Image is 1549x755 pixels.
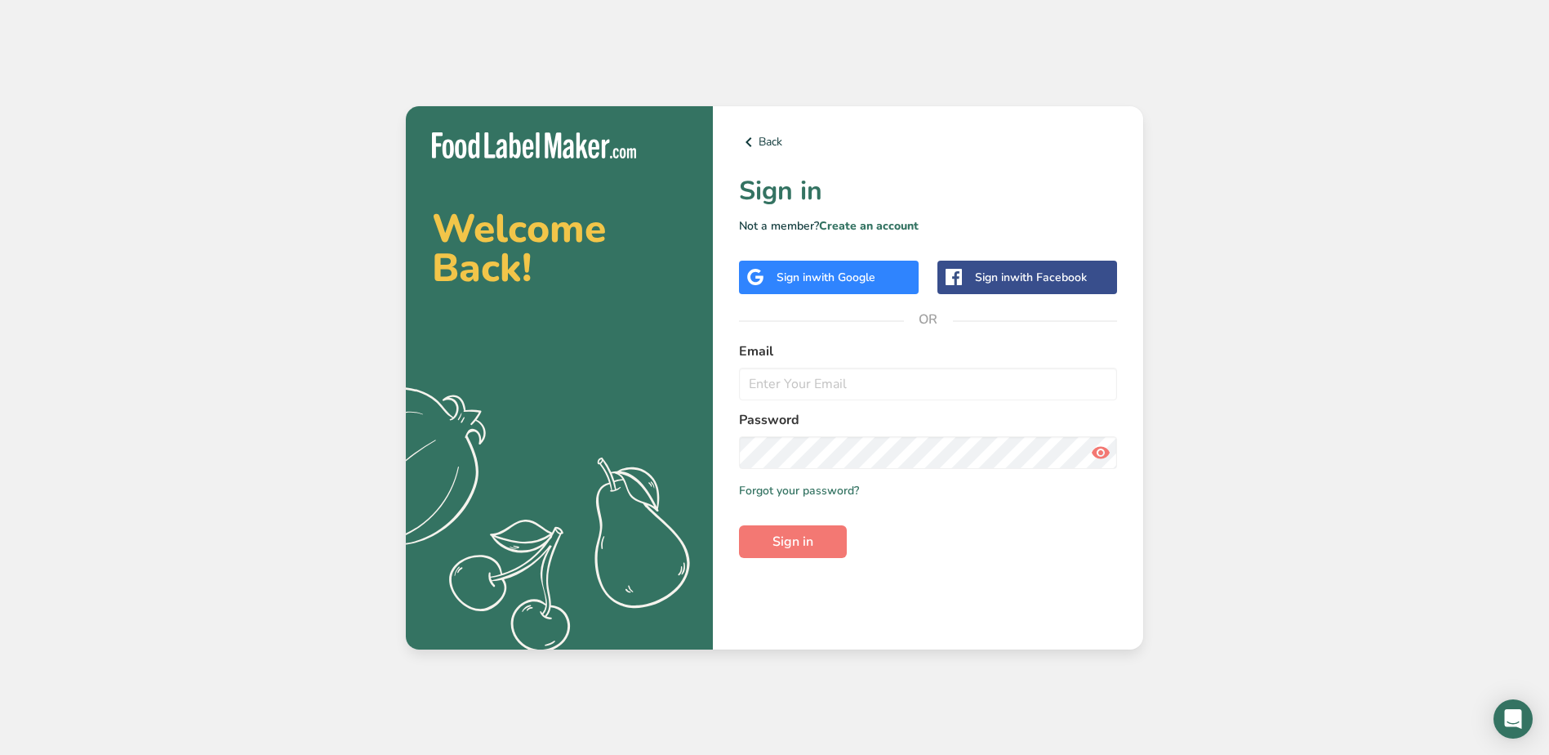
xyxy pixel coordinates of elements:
[432,132,636,159] img: Food Label Maker
[772,532,813,552] span: Sign in
[812,270,875,285] span: with Google
[739,482,859,499] a: Forgot your password?
[739,525,847,558] button: Sign in
[432,209,687,288] h2: Welcome Back!
[904,295,953,344] span: OR
[1493,699,1533,739] div: Open Intercom Messenger
[777,269,875,286] div: Sign in
[739,172,1117,211] h1: Sign in
[739,410,1117,430] label: Password
[739,368,1117,400] input: Enter Your Email
[739,217,1117,235] p: Not a member?
[975,269,1087,286] div: Sign in
[819,218,919,234] a: Create an account
[739,342,1117,361] label: Email
[739,132,1117,152] a: Back
[1010,270,1087,285] span: with Facebook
